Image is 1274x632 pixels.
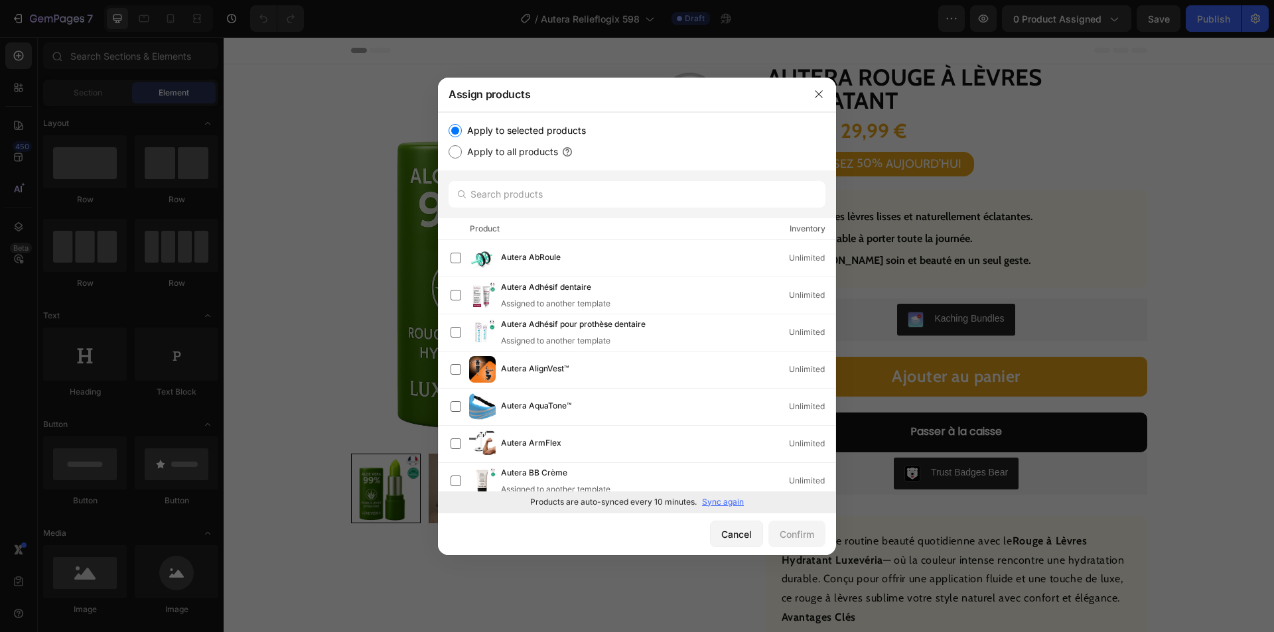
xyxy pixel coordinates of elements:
button: Trust Badges Bear [670,420,795,452]
span: Suivre la commande [613,82,717,94]
button: Ajouter au panier [542,320,924,359]
img: product-img [469,282,496,308]
a: Accueil [450,74,502,102]
strong: Rouge à Lèvres Hydratant Luxevéria [558,497,864,529]
label: Apply to selected products [462,123,586,139]
div: Unlimited [789,474,835,487]
div: /> [438,112,836,513]
div: Unlimited [789,251,835,265]
span: Autera Adhésif dentaire [501,281,591,295]
div: Unlimited [789,326,835,339]
a: Tous Les Produits [502,74,604,102]
span: Autera ArmFlex [501,436,561,451]
div: 59,99 € [542,80,610,108]
input: Search products [449,181,825,208]
a: Contactez-nous [725,74,823,102]
button: Kaching Bundles [673,267,791,298]
img: Autera logo featuring bold, stylized letters in gold and black, representing brand identity. [571,19,703,62]
div: Unlimited [789,363,835,376]
span: Contactez-nous [733,82,815,94]
div: Unlimited [789,288,835,302]
a: Autera logo featuring bold, stylized letters in gold and black, representing brand identity. [566,13,709,67]
span: Tous Les Produits [510,82,597,94]
p: [PERSON_NAME] soin et beauté en un seul geste. [578,214,808,233]
img: product-img [469,356,496,383]
button: Cancel [710,521,763,547]
div: Assigned to another template [501,335,667,347]
div: Unlimited [789,437,835,450]
img: product-img [469,393,496,420]
div: Inventory [790,222,825,235]
div: Assign products [438,77,802,111]
div: ÉCONOMISEZ [553,117,632,137]
img: product-img [469,245,496,271]
span: Autera Adhésif pour prothèse dentaire [501,318,646,332]
button: Passer à la caisse [542,375,924,415]
summary: Recherche [272,26,301,55]
p: Laisse les lèvres lisses et naturellement éclatantes. [578,170,810,190]
div: Trust Badges Bear [707,428,784,442]
img: product-img [469,319,496,346]
span: Autera AlignVest™ [501,362,569,377]
div: Ajouter au panier [668,327,797,352]
div: Confirm [780,527,814,541]
span: Accueil [458,82,494,94]
h1: Autera Rouge à lèvres hydratant [542,27,924,76]
p: Products are auto-synced every 10 minutes. [530,496,697,508]
label: Apply to all products [462,144,558,160]
div: 50% [632,117,660,135]
button: Confirm [768,521,825,547]
span: Autera AbRoule [501,251,561,265]
div: Passer à la caisse [687,385,778,405]
strong: Avantages Clés [558,574,632,586]
a: Suivre la commande [605,74,725,102]
p: Sync again [702,496,744,508]
p: Élevez votre routine beauté quotidienne avec le — où la couleur intense rencontre une hydratation... [558,497,901,567]
img: product-img [469,468,496,494]
span: Autera BB Crème [501,466,567,481]
div: Assigned to another template [501,298,612,310]
img: CLDR_q6erfwCEAE=.png [681,428,697,444]
img: product-img [469,430,496,457]
div: Assigned to another template [501,483,610,495]
p: Confortable à porter toute la journée. [578,192,749,212]
div: Product [470,222,500,235]
span: Autera AquaTone™ [501,399,571,414]
img: KachingBundles.png [684,275,700,290]
div: 29,99 € [616,80,684,108]
div: AUJOURD’HUI [660,117,740,137]
div: Cancel [721,527,752,541]
div: Unlimited [789,400,835,413]
div: Kaching Bundles [711,275,780,288]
